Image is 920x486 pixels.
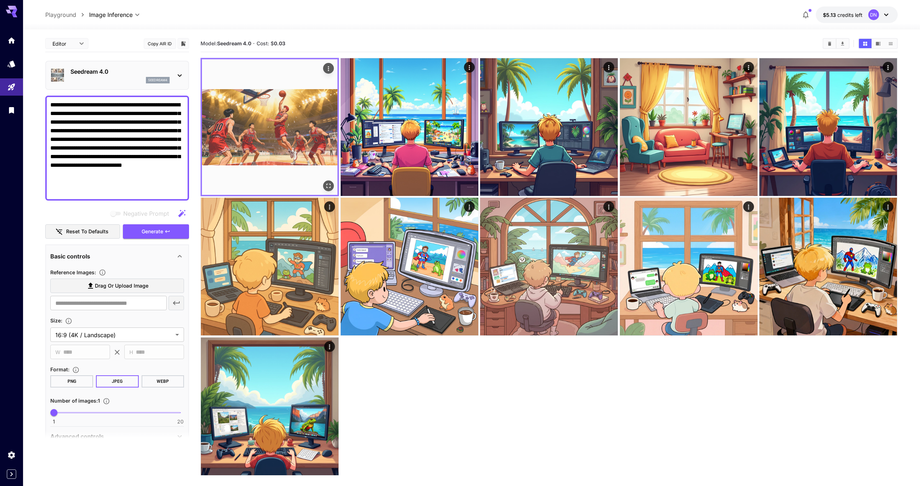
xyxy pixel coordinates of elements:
img: 2Q== [480,198,618,335]
img: Z [201,198,339,335]
div: Basic controls [50,248,184,265]
div: Actions [464,201,475,212]
div: Models [7,59,16,68]
button: Choose the file format for the output image. [69,366,82,373]
button: Show media in video view [872,39,884,48]
div: Actions [604,62,615,73]
div: Settings [7,450,16,459]
div: Actions [743,62,754,73]
button: Expand sidebar [7,469,16,479]
button: Specify how many images to generate in a single request. Each image generation will be charged se... [100,398,113,405]
button: Show media in list view [884,39,897,48]
div: Open in fullscreen [323,180,334,191]
button: Reset to defaults [45,224,120,239]
span: Size : [50,317,62,324]
span: Image Inference [89,10,133,19]
span: $5.13 [823,12,837,18]
button: Clear All [823,39,836,48]
img: 2Q== [341,198,478,335]
span: Cost: $ [257,40,285,46]
div: Seedream 4.0seedream4 [50,64,184,86]
img: Z [759,58,897,196]
span: Number of images : 1 [50,398,100,404]
nav: breadcrumb [45,10,89,19]
img: 2Q== [620,58,758,196]
div: Actions [883,201,894,212]
p: Seedream 4.0 [70,67,170,76]
button: Copy AIR ID [144,38,176,49]
img: 9k= [202,59,337,195]
label: Drag or upload image [50,279,184,293]
div: Actions [323,63,334,74]
button: Adjust the dimensions of the generated image by specifying its width and height in pixels, or sel... [62,317,75,325]
div: $5.13163 [823,11,862,19]
div: Show media in grid viewShow media in video viewShow media in list view [858,38,898,49]
button: Upload a reference image to guide the result. This is needed for Image-to-Image or Inpainting. Su... [96,269,109,276]
div: Actions [325,341,335,352]
div: Actions [883,62,894,73]
div: Advanced controls [50,428,184,445]
div: Actions [743,201,754,212]
button: Generate [123,224,189,239]
button: JPEG [96,375,139,388]
span: Reference Images : [50,269,96,275]
div: Actions [325,201,335,212]
div: Library [7,106,16,115]
b: 0.03 [274,40,285,46]
div: Playground [7,83,16,92]
span: 16:9 (4K / Landscape) [55,331,172,339]
div: DN [868,9,879,20]
span: 1 [53,418,55,425]
span: Format : [50,366,69,372]
span: Model: [201,40,251,46]
button: PNG [50,375,93,388]
img: 2Q== [480,58,618,196]
b: Seedream 4.0 [217,40,251,46]
p: Basic controls [50,252,90,261]
img: Z [620,198,758,335]
div: Actions [464,62,475,73]
button: $5.13163DN [816,6,898,23]
img: Z [759,198,897,335]
span: 20 [177,418,184,425]
div: Actions [604,201,615,212]
div: Clear AllDownload All [823,38,850,49]
span: Negative prompts are not compatible with the selected model. [109,209,175,218]
span: W [55,348,60,356]
span: Generate [142,227,163,236]
a: Playground [45,10,76,19]
p: · [253,39,255,48]
span: Editor [52,40,75,47]
span: credits left [837,12,862,18]
button: Download All [836,39,849,48]
span: Negative Prompt [123,209,169,218]
img: 2Q== [341,58,478,196]
div: Home [7,36,16,45]
span: H [129,348,133,356]
button: Add to library [180,39,187,48]
button: WEBP [142,375,184,388]
p: seedream4 [148,78,167,83]
button: Show media in grid view [859,39,871,48]
img: Z [201,338,339,475]
span: Drag or upload image [95,281,148,290]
